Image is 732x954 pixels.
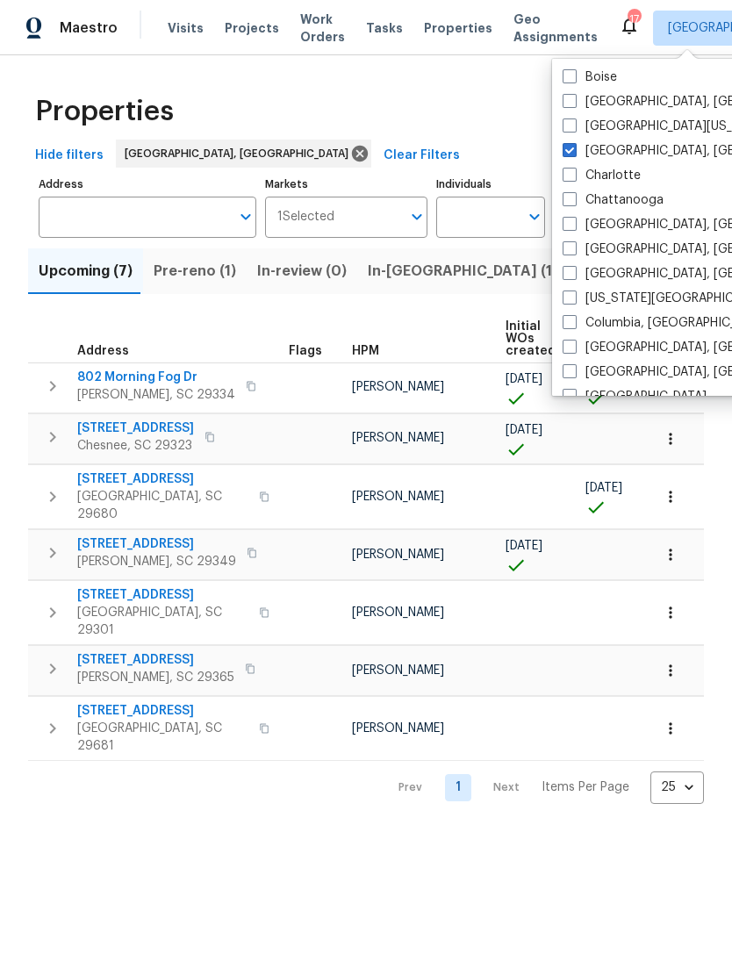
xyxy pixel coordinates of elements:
span: [DATE] [506,540,542,552]
span: Pre-reno (1) [154,259,236,283]
span: 802 Morning Fog Dr [77,369,235,386]
span: In-review (0) [257,259,347,283]
span: Upcoming (7) [39,259,133,283]
span: HPM [352,345,379,357]
span: Geo Assignments [513,11,598,46]
div: 25 [650,764,704,810]
span: Initial WOs created [506,320,556,357]
span: Properties [35,103,174,120]
span: 1 Selected [277,210,334,225]
a: Goto page 1 [445,774,471,801]
span: Projects [225,19,279,37]
nav: Pagination Navigation [382,771,704,804]
button: Open [405,204,429,229]
span: [DATE] [585,482,622,494]
button: Open [522,204,547,229]
span: Clear Filters [384,145,460,167]
span: [GEOGRAPHIC_DATA], [GEOGRAPHIC_DATA] [125,145,355,162]
span: [STREET_ADDRESS] [77,470,248,488]
div: 17 [628,11,640,28]
span: Maestro [60,19,118,37]
span: [PERSON_NAME] [352,549,444,561]
span: [DATE] [506,424,542,436]
span: Flags [289,345,322,357]
span: [PERSON_NAME], SC 29349 [77,553,236,570]
label: Charlotte [563,167,641,184]
span: [STREET_ADDRESS] [77,586,248,604]
span: [PERSON_NAME] [352,664,444,677]
label: Address [39,179,256,190]
span: [DATE] [506,373,542,385]
span: Properties [424,19,492,37]
span: Hide filters [35,145,104,167]
span: [STREET_ADDRESS] [77,702,248,720]
span: [GEOGRAPHIC_DATA], SC 29681 [77,720,248,755]
div: [GEOGRAPHIC_DATA], [GEOGRAPHIC_DATA] [116,140,371,168]
span: [PERSON_NAME] [352,381,444,393]
label: Individuals [436,179,545,190]
button: Open [233,204,258,229]
button: Hide filters [28,140,111,172]
span: [PERSON_NAME] [352,722,444,735]
span: [GEOGRAPHIC_DATA], SC 29301 [77,604,248,639]
label: Chattanooga [563,191,664,209]
span: Tasks [366,22,403,34]
span: [STREET_ADDRESS] [77,535,236,553]
span: In-[GEOGRAPHIC_DATA] (1) [368,259,557,283]
span: Address [77,345,129,357]
span: [STREET_ADDRESS] [77,651,234,669]
label: Markets [265,179,428,190]
label: [GEOGRAPHIC_DATA] [563,388,707,405]
button: Clear Filters [377,140,467,172]
span: [PERSON_NAME], SC 29365 [77,669,234,686]
p: Items Per Page [542,778,629,796]
span: [STREET_ADDRESS] [77,420,194,437]
span: Chesnee, SC 29323 [77,437,194,455]
span: [PERSON_NAME] [352,606,444,619]
label: Boise [563,68,617,86]
span: [GEOGRAPHIC_DATA], SC 29680 [77,488,248,523]
span: Visits [168,19,204,37]
span: Work Orders [300,11,345,46]
span: [PERSON_NAME], SC 29334 [77,386,235,404]
span: [PERSON_NAME] [352,491,444,503]
span: [PERSON_NAME] [352,432,444,444]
